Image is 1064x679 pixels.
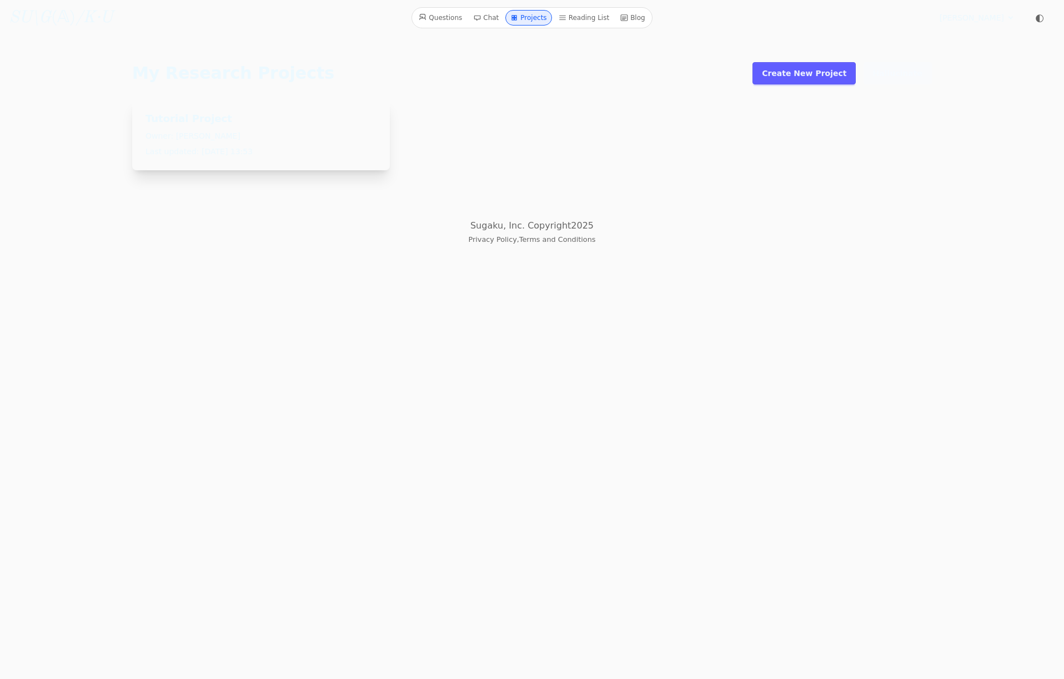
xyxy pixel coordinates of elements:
[1035,13,1044,23] span: ◐
[554,10,614,26] a: Reading List
[145,130,377,141] p: Owner: [PERSON_NAME]
[9,9,51,26] i: SU\G
[469,10,503,26] a: Chat
[940,12,1004,23] span: [PERSON_NAME]
[145,146,377,157] p: Last updated: [DATE] 13:53
[1028,7,1051,29] button: ◐
[469,235,517,244] a: Privacy Policy
[940,12,1015,23] summary: [PERSON_NAME]
[414,10,466,26] a: Questions
[9,8,113,28] a: SU\G(𝔸)/K·U
[505,10,551,26] a: Projects
[76,9,113,26] i: /K·U
[132,63,334,83] h1: My Research Projects
[752,62,856,84] a: Create New Project
[616,10,650,26] a: Blog
[469,235,596,244] small: ,
[519,235,596,244] a: Terms and Conditions
[145,111,232,126] a: Tutorial Project
[571,220,594,231] span: 2025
